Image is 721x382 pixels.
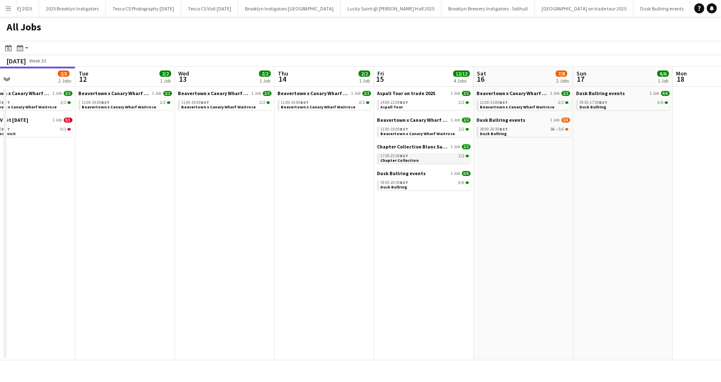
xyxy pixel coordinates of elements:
span: 6/6 [459,181,465,185]
div: Dusk Bullring events1 Job6/609:30-17:30BST6/6Dusk Bullring [576,90,670,112]
a: 09:30-17:30BST6/6Dusk Bullring [580,100,668,109]
div: • [480,127,569,131]
span: BST [102,100,110,105]
span: Tue [79,70,88,77]
span: 2/2 [466,155,469,157]
button: [GEOGRAPHIC_DATA] on trade tour 2025 [535,0,634,17]
button: Tesco CS Photography [DATE] [106,0,181,17]
a: 17:30-23:30BST2/2Chapter Collection [381,153,469,163]
span: 2/2 [362,91,371,96]
span: 1 Job [252,91,261,96]
span: Beavertown x Canary Wharf Waitrose [477,90,549,96]
span: BST [400,100,409,105]
button: Brooklyn Instigators [GEOGRAPHIC_DATA] [238,0,341,17]
span: 11:00-19:00 [82,101,110,105]
span: Beavertown x Canary Wharf Waitrose [182,104,256,110]
span: 18 [675,74,687,84]
span: 0/1 [67,128,71,131]
a: 11:00-15:00BST2/2Beavertown x Canary Wharf Waitrose [480,100,569,109]
span: 08:00-20:30 [480,127,508,131]
span: Beavertown x Canary Wharf Waitrose [377,117,449,123]
span: 2/2 [163,91,172,96]
div: Beavertown x Canary Wharf Waitrose1 Job2/211:00-15:00BST2/2Beavertown x Canary Wharf Waitrose [477,90,570,117]
span: 2/2 [160,101,166,105]
span: BST [2,126,10,132]
span: Thu [278,70,288,77]
span: Chapter Collection Blanc Sampling Team 2025 [377,143,449,150]
span: 11:00-19:00 [182,101,210,105]
span: 2/2 [267,101,270,104]
span: 1 Job [451,118,460,123]
span: 11:00-15:00 [480,101,508,105]
span: 2/2 [366,101,369,104]
span: 1 Job [53,91,62,96]
span: 2/2 [263,91,272,96]
div: Beavertown x Canary Wharf Waitrose1 Job2/211:00-19:00BST2/2Beavertown x Canary Wharf Waitrose [178,90,272,112]
span: 1 Job [451,91,460,96]
div: 1 Job [259,78,270,84]
span: Dusk Bullring events [377,170,426,176]
button: Dusk Bullring events [634,0,691,17]
span: 17 [575,74,586,84]
span: 6/6 [657,70,669,77]
span: 2/2 [359,70,370,77]
span: 6/6 [665,101,668,104]
span: BST [500,126,508,132]
span: 2/2 [61,101,67,105]
span: 1 Job [551,91,560,96]
button: Lucky Saint @ [PERSON_NAME] Half 2025 [341,0,442,17]
span: 6/6 [462,171,471,176]
span: 6/6 [661,91,670,96]
span: 12 [77,74,88,84]
span: Dusk Bullring [381,184,408,190]
span: Beavertown x Canary Wharf Waitrose [278,90,350,96]
span: Week 33 [27,58,48,64]
div: Dusk Bullring events1 Job6/609:00-20:30BST6/6Dusk Bullring [377,170,471,192]
span: Beavertown x Canary Wharf Waitrose [480,104,555,110]
span: 2/2 [167,101,170,104]
a: Dusk Bullring events1 Job6/6 [576,90,670,96]
span: 1 Job [650,91,659,96]
span: 6/6 [466,181,469,184]
a: Dusk Bullring events1 Job6/6 [377,170,471,176]
a: Beavertown x Canary Wharf Waitrose1 Job2/2 [278,90,371,96]
span: 2/2 [466,128,469,131]
span: BST [2,100,10,105]
span: 16 [476,74,486,84]
span: 2/3 [58,70,70,77]
span: 5/6 [561,118,570,123]
a: Aspall Tour on trade 20251 Job2/2 [377,90,471,96]
span: Beavertown x Canary Wharf Waitrose [82,104,157,110]
span: Beavertown x Canary Wharf Waitrose [79,90,151,96]
div: 2 Jobs [58,78,71,84]
span: 1 Job [152,91,162,96]
span: Dusk Bullring events [576,90,625,96]
span: 1 Job [451,144,460,149]
div: Beavertown x Canary Wharf Waitrose1 Job2/211:00-19:00BST2/2Beavertown x Canary Wharf Waitrose [278,90,371,112]
span: Sat [477,70,486,77]
span: BST [301,100,309,105]
span: 2/2 [565,101,569,104]
span: 2/2 [466,101,469,104]
a: 11:00-19:00BST2/2Beavertown x Canary Wharf Waitrose [82,100,170,109]
div: 1 Job [658,78,669,84]
span: 5/6 [559,127,564,131]
span: 0/1 [61,127,67,131]
span: 14 [277,74,288,84]
span: Beavertown x Canary Wharf Waitrose [178,90,250,96]
span: Dusk Bullring [480,131,507,136]
a: Beavertown x Canary Wharf Waitrose1 Job2/2 [377,117,471,123]
span: 5/6 [565,128,569,131]
span: 1 Job [53,118,62,123]
span: Dusk Bullring events [477,117,526,123]
span: Dusk Bullring [580,104,607,110]
div: 1 Job [359,78,370,84]
div: Beavertown x Canary Wharf Waitrose1 Job2/211:00-19:00BST2/2Beavertown x Canary Wharf Waitrose [377,117,471,143]
span: Sun [576,70,586,77]
div: Chapter Collection Blanc Sampling Team 20251 Job2/217:30-23:30BST2/2Chapter Collection [377,143,471,170]
span: 11:00-19:00 [281,101,309,105]
span: 1 Job [451,171,460,176]
div: Beavertown x Canary Wharf Waitrose1 Job2/211:00-19:00BST2/2Beavertown x Canary Wharf Waitrose [79,90,172,112]
span: BST [400,180,409,185]
span: 2/2 [561,91,570,96]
